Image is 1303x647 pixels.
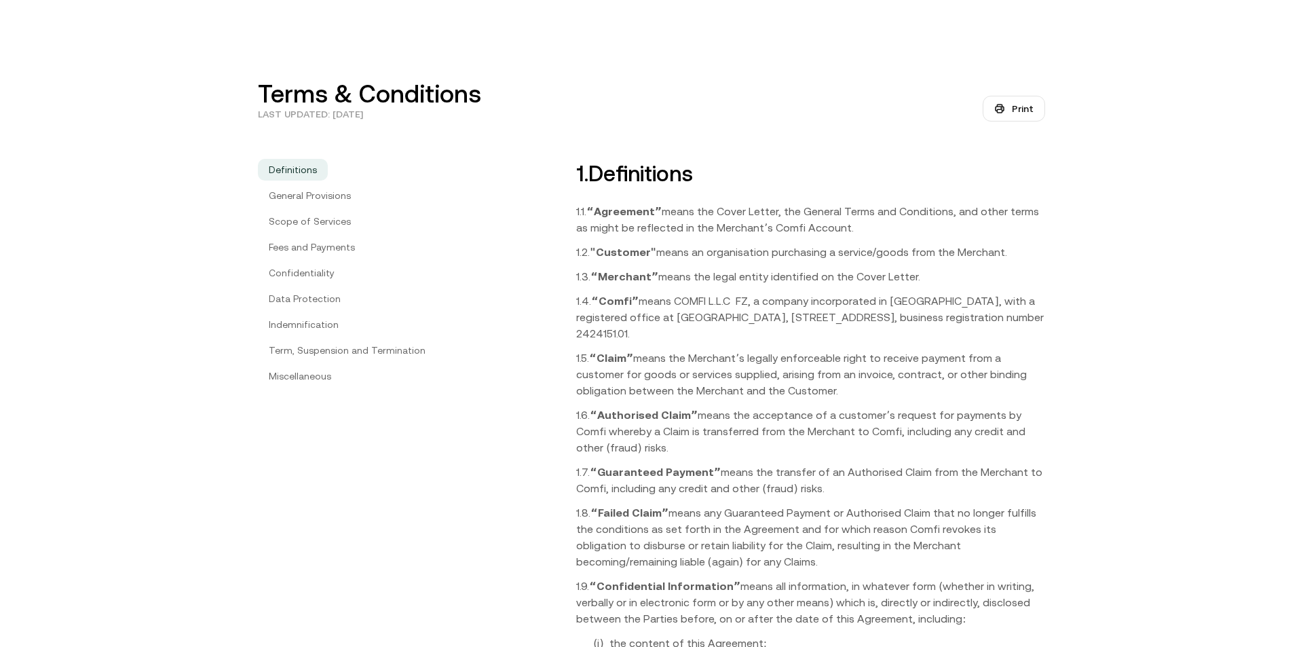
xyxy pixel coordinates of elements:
b: “Authorised Claimˮ [590,409,698,421]
b: "Customer" [590,246,656,258]
p: 1.9. means all information, in whatever form (whether in writing, verbally or in electronic form ... [576,578,1045,627]
p: 1.6. means the acceptance of a customerʼs request for payments by Comfi whereby a Claim is transf... [576,407,1045,456]
b: “Comfiˮ [591,295,639,307]
b: “Failed Claimˮ [590,506,668,519]
p: 1.8. means any Guaranteed Payment or Authorised Claim that no longer fulfills the conditions as s... [576,504,1045,570]
p: 1.1. means the Cover Letter, the General Terms and Conditions, and other terms as might be reflec... [576,203,1045,236]
a: Definitions [258,159,328,181]
a: General Provisions [258,185,362,206]
p: 1.7. means the transfer of an Authorised Claim from the Merchant to Comfi, including any credit a... [576,464,1045,496]
a: Data Protection [258,288,352,310]
a: Term, Suspension and Termination [258,339,436,361]
a: Confidentiality [258,262,345,284]
a: Fees and Payments [258,236,366,258]
button: Print [983,96,1045,122]
a: Indemnification [258,314,350,335]
h1: Terms & Conditions [258,81,481,107]
p: 1.3. means the legal entity identified on the Cover Letter. [576,268,1045,284]
b: “Guaranteed Paymentˮ [590,466,721,478]
h2: 1 . Definitions [576,161,1045,187]
b: “Agreementˮ [586,205,662,217]
a: Scope of Services [258,210,362,232]
b: “Merchantˮ [590,270,658,282]
a: Miscellaneous [258,365,342,387]
p: 1.5. means the Merchantʼs legally enforceable right to receive payment from a customer for goods ... [576,350,1045,399]
b: “Confidential Informationˮ [589,580,740,592]
p: 1.4. means COMFI L.L.C FZ, a company incorporated in [GEOGRAPHIC_DATA], with a registered office ... [576,293,1045,341]
p: 1.2. means an organisation purchasing a service/goods from the Merchant. [576,244,1045,260]
b: “Claimˮ [589,352,633,364]
p: last updated: [DATE] [258,107,363,122]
